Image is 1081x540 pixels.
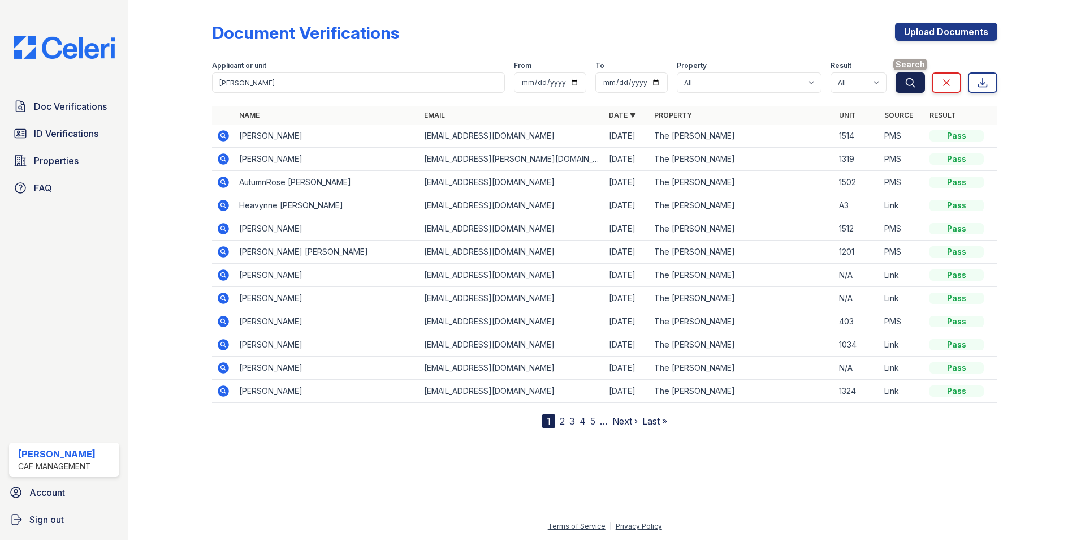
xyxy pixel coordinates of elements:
[235,194,420,217] td: Heavynne [PERSON_NAME]
[880,287,925,310] td: Link
[834,148,880,171] td: 1319
[604,264,650,287] td: [DATE]
[604,194,650,217] td: [DATE]
[29,513,64,526] span: Sign out
[880,380,925,403] td: Link
[34,181,52,195] span: FAQ
[590,415,595,427] a: 5
[609,522,612,530] div: |
[235,264,420,287] td: [PERSON_NAME]
[929,223,984,234] div: Pass
[235,333,420,357] td: [PERSON_NAME]
[880,194,925,217] td: Link
[650,148,834,171] td: The [PERSON_NAME]
[420,357,604,380] td: [EMAIL_ADDRESS][DOMAIN_NAME]
[650,241,834,264] td: The [PERSON_NAME]
[650,264,834,287] td: The [PERSON_NAME]
[420,380,604,403] td: [EMAIL_ADDRESS][DOMAIN_NAME]
[424,111,445,119] a: Email
[604,241,650,264] td: [DATE]
[834,357,880,380] td: N/A
[929,362,984,374] div: Pass
[235,380,420,403] td: [PERSON_NAME]
[834,171,880,194] td: 1502
[929,269,984,281] div: Pass
[650,357,834,380] td: The [PERSON_NAME]
[650,194,834,217] td: The [PERSON_NAME]
[642,415,667,427] a: Last »
[609,111,636,119] a: Date ▼
[9,177,119,199] a: FAQ
[929,385,984,397] div: Pass
[929,293,984,304] div: Pass
[880,357,925,380] td: Link
[880,333,925,357] td: Link
[569,415,575,427] a: 3
[650,380,834,403] td: The [PERSON_NAME]
[884,111,913,119] a: Source
[650,310,834,333] td: The [PERSON_NAME]
[839,111,856,119] a: Unit
[239,111,260,119] a: Name
[893,59,927,70] span: Search
[34,154,79,168] span: Properties
[880,171,925,194] td: PMS
[9,149,119,172] a: Properties
[880,310,925,333] td: PMS
[34,127,98,140] span: ID Verifications
[9,95,119,118] a: Doc Verifications
[604,217,650,241] td: [DATE]
[834,217,880,241] td: 1512
[420,287,604,310] td: [EMAIL_ADDRESS][DOMAIN_NAME]
[235,310,420,333] td: [PERSON_NAME]
[604,357,650,380] td: [DATE]
[420,194,604,217] td: [EMAIL_ADDRESS][DOMAIN_NAME]
[420,148,604,171] td: [EMAIL_ADDRESS][PERSON_NAME][DOMAIN_NAME]
[34,100,107,113] span: Doc Verifications
[880,148,925,171] td: PMS
[612,415,638,427] a: Next ›
[235,171,420,194] td: AutumnRose [PERSON_NAME]
[212,72,505,93] input: Search by name, email, or unit number
[604,148,650,171] td: [DATE]
[212,61,266,70] label: Applicant or unit
[235,287,420,310] td: [PERSON_NAME]
[235,241,420,264] td: [PERSON_NAME] [PERSON_NAME]
[650,333,834,357] td: The [PERSON_NAME]
[604,310,650,333] td: [DATE]
[929,339,984,350] div: Pass
[929,130,984,142] div: Pass
[834,264,880,287] td: N/A
[650,217,834,241] td: The [PERSON_NAME]
[18,461,96,472] div: CAF Management
[560,415,565,427] a: 2
[834,333,880,357] td: 1034
[235,125,420,148] td: [PERSON_NAME]
[654,111,692,119] a: Property
[420,333,604,357] td: [EMAIL_ADDRESS][DOMAIN_NAME]
[831,61,851,70] label: Result
[604,171,650,194] td: [DATE]
[514,61,531,70] label: From
[420,241,604,264] td: [EMAIL_ADDRESS][DOMAIN_NAME]
[650,287,834,310] td: The [PERSON_NAME]
[9,122,119,145] a: ID Verifications
[235,357,420,380] td: [PERSON_NAME]
[18,447,96,461] div: [PERSON_NAME]
[5,508,124,531] a: Sign out
[548,522,606,530] a: Terms of Service
[600,414,608,428] span: …
[29,486,65,499] span: Account
[235,217,420,241] td: [PERSON_NAME]
[420,125,604,148] td: [EMAIL_ADDRESS][DOMAIN_NAME]
[235,148,420,171] td: [PERSON_NAME]
[880,217,925,241] td: PMS
[929,153,984,165] div: Pass
[929,111,956,119] a: Result
[604,380,650,403] td: [DATE]
[595,61,604,70] label: To
[5,36,124,59] img: CE_Logo_Blue-a8612792a0a2168367f1c8372b55b34899dd931a85d93a1a3d3e32e68fde9ad4.png
[896,72,925,93] button: Search
[616,522,662,530] a: Privacy Policy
